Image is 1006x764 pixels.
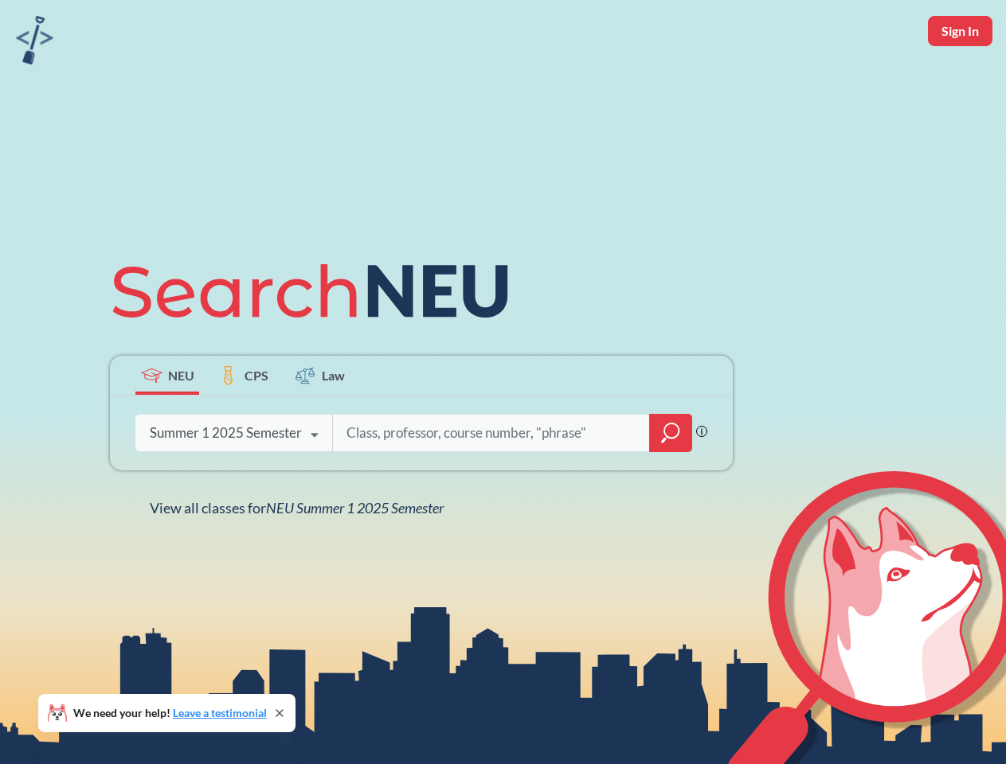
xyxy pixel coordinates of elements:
span: View all classes for [150,499,444,516]
img: sandbox logo [16,16,53,64]
span: NEU [168,366,194,384]
div: Summer 1 2025 Semester [150,424,302,442]
span: NEU Summer 1 2025 Semester [266,499,444,516]
span: Law [322,366,345,384]
a: sandbox logo [16,16,53,69]
div: magnifying glass [649,414,692,452]
a: Leave a testimonial [173,706,267,719]
svg: magnifying glass [661,422,680,444]
input: Class, professor, course number, "phrase" [345,416,638,450]
button: Sign In [928,16,992,46]
span: We need your help! [73,707,267,719]
span: CPS [245,366,268,384]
